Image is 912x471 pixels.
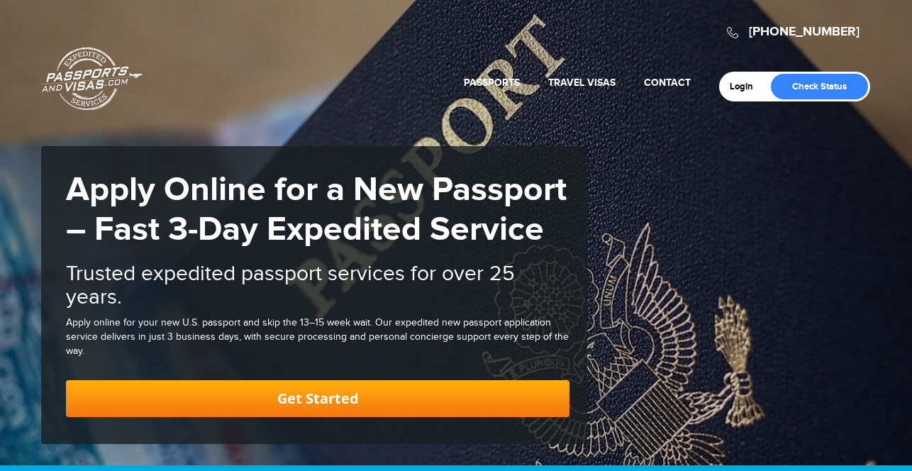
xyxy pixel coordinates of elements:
a: Travel Visas [548,77,616,89]
h2: Trusted expedited passport services for over 25 years. [66,262,569,309]
div: Apply online for your new U.S. passport and skip the 13–15 week wait. Our expedited new passport ... [66,316,569,359]
a: [PHONE_NUMBER] [749,24,860,40]
strong: Apply Online for a New Passport – Fast 3-Day Expedited Service [66,170,567,250]
a: Passports [464,77,520,89]
a: Contact [644,77,691,89]
a: Passports & [DOMAIN_NAME] [42,47,143,111]
a: Get Started [66,380,569,417]
a: Login [730,81,763,92]
a: Check Status [771,74,868,99]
